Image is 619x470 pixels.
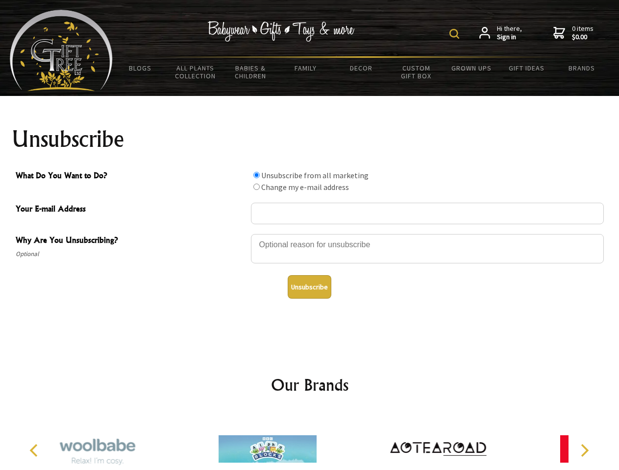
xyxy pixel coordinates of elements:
[333,58,389,78] a: Decor
[572,33,594,42] strong: $0.00
[389,58,444,86] a: Custom Gift Box
[20,373,600,397] h2: Our Brands
[251,203,604,224] input: Your E-mail Address
[16,169,246,184] span: What Do You Want to Do?
[572,24,594,42] span: 0 items
[553,24,594,42] a: 0 items$0.00
[449,29,459,39] img: product search
[444,58,499,78] a: Grown Ups
[288,275,331,299] button: Unsubscribe
[16,248,246,260] span: Optional
[253,184,260,190] input: What Do You Want to Do?
[16,203,246,217] span: Your E-mail Address
[10,10,113,91] img: Babyware - Gifts - Toys and more...
[208,21,355,42] img: Babywear - Gifts - Toys & more
[554,58,610,78] a: Brands
[261,170,369,180] label: Unsubscribe from all marketing
[497,24,522,42] span: Hi there,
[278,58,334,78] a: Family
[113,58,168,78] a: BLOGS
[16,234,246,248] span: Why Are You Unsubscribing?
[497,33,522,42] strong: Sign in
[12,127,608,151] h1: Unsubscribe
[573,440,595,461] button: Next
[223,58,278,86] a: Babies & Children
[251,234,604,263] textarea: Why Are You Unsubscribing?
[261,182,349,192] label: Change my e-mail address
[499,58,554,78] a: Gift Ideas
[479,24,522,42] a: Hi there,Sign in
[168,58,223,86] a: All Plants Collection
[253,172,260,178] input: What Do You Want to Do?
[25,440,46,461] button: Previous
